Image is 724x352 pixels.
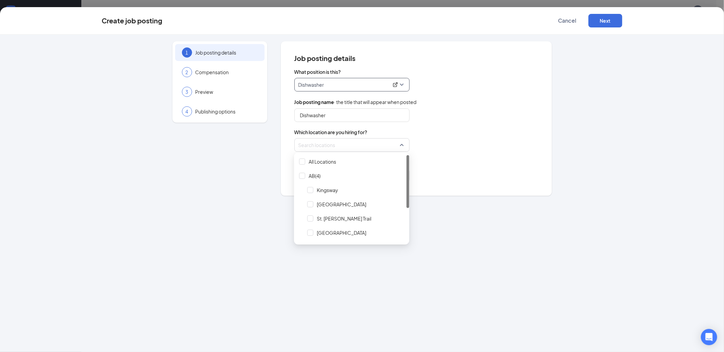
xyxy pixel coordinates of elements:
span: Cancel [558,17,577,24]
span: 1 [186,49,188,56]
span: Compensation [195,69,258,76]
button: Next [588,14,622,27]
span: [GEOGRAPHIC_DATA] [317,201,366,208]
div: Dishwasher [298,81,399,88]
span: Kingsway [317,187,338,193]
span: [GEOGRAPHIC_DATA] [317,229,366,236]
span: 2 [186,69,188,76]
span: Which location are you hiring for? [294,129,538,136]
span: What position is this? [294,68,538,75]
span: · the title that will appear when posted [294,98,417,106]
span: Job posting details [195,49,258,56]
span: Publishing options [195,108,258,115]
p: Dishwasher [298,81,324,88]
span: AB(4) [309,172,320,179]
span: 3 [186,88,188,95]
span: All Locations [309,158,336,165]
b: Job posting name [294,99,334,105]
span: Preview [195,88,258,95]
span: Job posting details [294,55,538,62]
svg: ExternalLink [393,82,398,87]
span: St. [PERSON_NAME] Trail [317,215,371,222]
div: Create job posting [102,17,163,24]
button: Cancel [551,14,584,27]
div: Open Intercom Messenger [701,329,717,345]
span: 4 [186,108,188,115]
